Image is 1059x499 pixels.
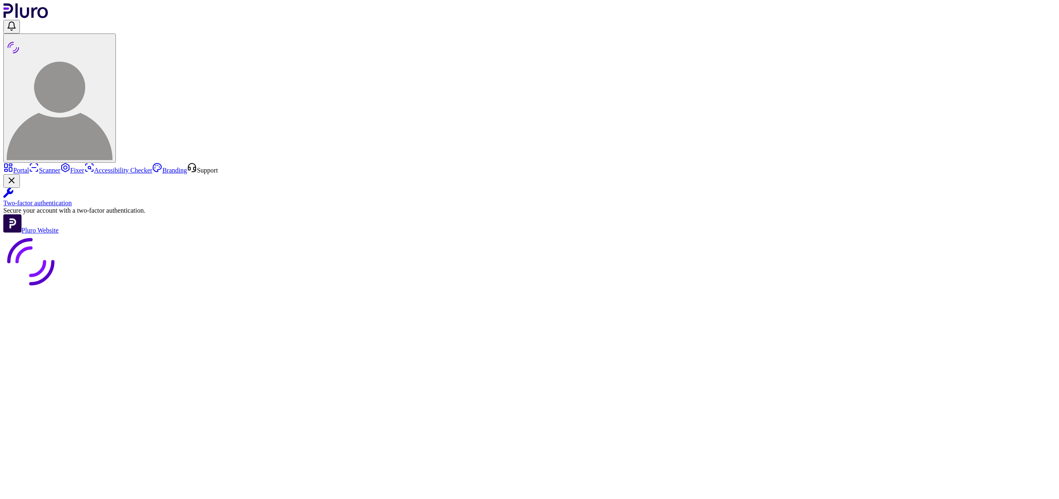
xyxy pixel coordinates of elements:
[3,163,1056,234] aside: Sidebar menu
[7,54,113,160] img: Asteroid Accessibility Team
[3,167,29,174] a: Portal
[3,207,1056,214] div: Secure your account with a two-factor authentication.
[60,167,84,174] a: Fixer
[3,12,48,19] a: Logo
[3,227,59,234] a: Open Pluro Website
[84,167,153,174] a: Accessibility Checker
[29,167,60,174] a: Scanner
[3,34,116,163] button: Asteroid Accessibility Team
[152,167,187,174] a: Branding
[3,20,20,34] button: Open notifications, you have undefined new notifications
[3,174,20,188] button: Close Two-factor authentication notification
[187,167,218,174] a: Open Support screen
[3,199,1056,207] div: Two-factor authentication
[3,188,1056,207] a: Two-factor authentication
